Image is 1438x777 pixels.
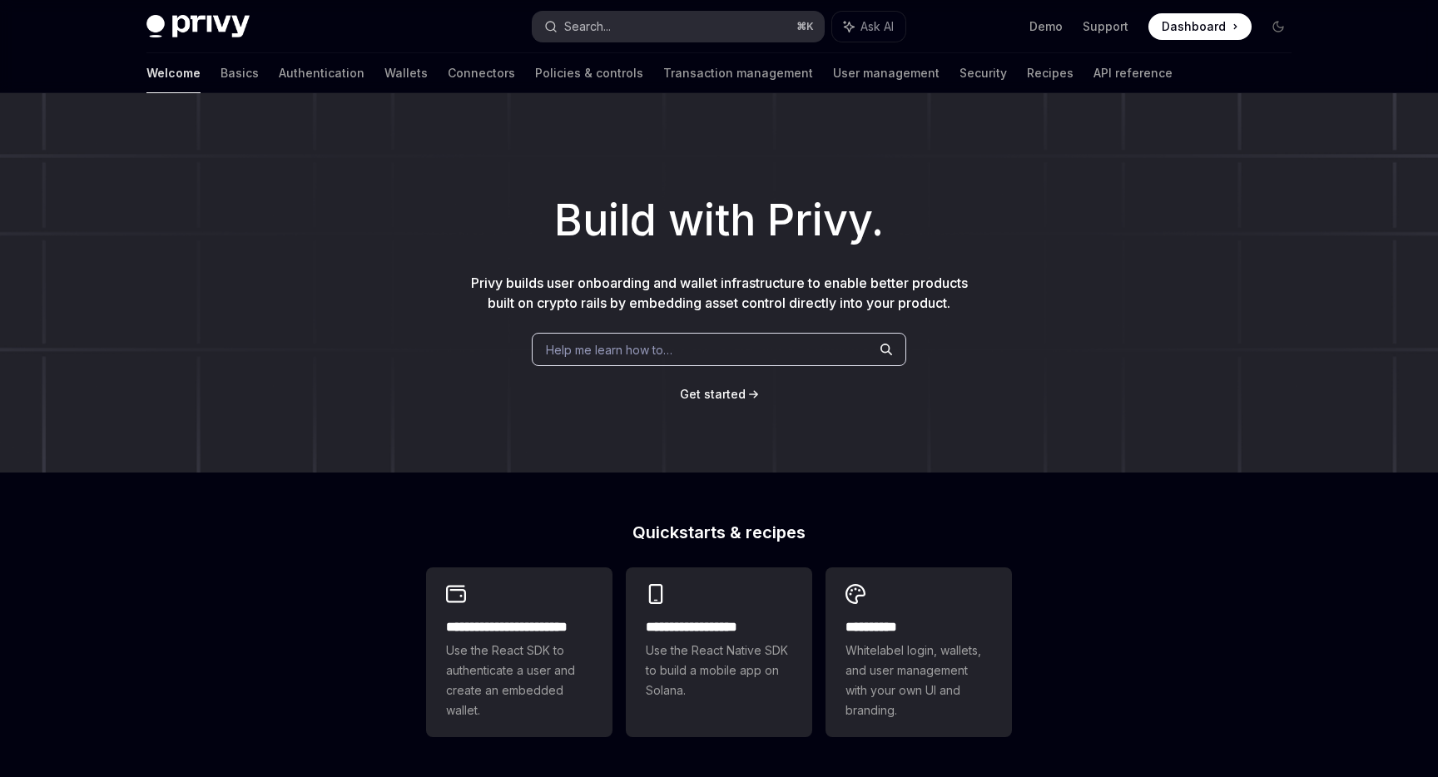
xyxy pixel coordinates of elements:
[146,53,201,93] a: Welcome
[860,18,894,35] span: Ask AI
[448,53,515,93] a: Connectors
[1162,18,1226,35] span: Dashboard
[426,524,1012,541] h2: Quickstarts & recipes
[845,641,992,720] span: Whitelabel login, wallets, and user management with your own UI and branding.
[533,12,824,42] button: Search...⌘K
[680,387,746,401] span: Get started
[959,53,1007,93] a: Security
[146,15,250,38] img: dark logo
[1093,53,1173,93] a: API reference
[446,641,593,720] span: Use the React SDK to authenticate a user and create an embedded wallet.
[384,53,428,93] a: Wallets
[564,17,611,37] div: Search...
[27,188,1411,253] h1: Build with Privy.
[680,386,746,403] a: Get started
[1148,13,1252,40] a: Dashboard
[826,567,1012,737] a: **** *****Whitelabel login, wallets, and user management with your own UI and branding.
[626,567,812,737] a: **** **** **** ***Use the React Native SDK to build a mobile app on Solana.
[833,53,940,93] a: User management
[1027,53,1074,93] a: Recipes
[1083,18,1128,35] a: Support
[1265,13,1292,40] button: Toggle dark mode
[546,341,672,359] span: Help me learn how to…
[279,53,364,93] a: Authentication
[1029,18,1063,35] a: Demo
[646,641,792,700] span: Use the React Native SDK to build a mobile app on Solana.
[221,53,259,93] a: Basics
[471,275,968,311] span: Privy builds user onboarding and wallet infrastructure to enable better products built on crypto ...
[796,20,814,33] span: ⌘ K
[535,53,643,93] a: Policies & controls
[832,12,905,42] button: Ask AI
[663,53,813,93] a: Transaction management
